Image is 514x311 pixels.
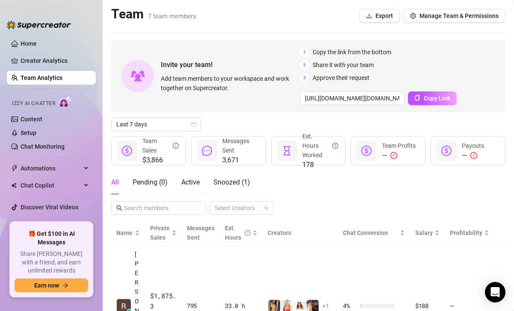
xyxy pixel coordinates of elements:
div: Est. Hours [225,223,251,242]
span: Export [375,12,393,19]
span: Last 7 days [116,118,196,131]
span: 3,671 [222,155,259,165]
span: Chat Copilot [21,179,81,192]
h2: Team [111,6,196,22]
span: 🎁 Get $100 in AI Messages [15,230,88,246]
img: AI Chatter [59,96,72,109]
span: Copy Link [424,95,450,102]
span: calendar [191,122,196,127]
span: message [202,146,212,156]
span: Share [PERSON_NAME] with a friend, and earn unlimited rewards [15,250,88,275]
span: Automations [21,161,81,175]
div: Pending ( 0 ) [133,177,168,188]
a: Discover Viral Videos [21,204,78,211]
span: arrow-right [62,282,68,288]
img: logo-BBDzfeDw.svg [7,21,71,29]
span: copy [414,95,420,101]
div: Open Intercom Messenger [485,282,505,302]
span: 3 [300,73,309,82]
span: question-circle [332,132,338,160]
span: question-circle [245,223,251,242]
span: + 1 [322,301,329,311]
div: 795 [187,301,215,311]
div: All [111,177,119,188]
a: Setup [21,129,36,136]
th: Name [111,220,145,246]
span: Earn now [34,282,59,289]
span: Izzy AI Chatter [12,100,55,108]
span: Salary [415,229,433,236]
div: 33.0 h [225,301,257,311]
span: info-circle [173,136,179,155]
button: Copy Link [408,91,457,105]
span: Name [116,228,133,238]
span: Payouts [462,142,484,149]
span: Share it with your team [313,60,374,70]
span: exclamation-circle [470,152,477,159]
a: Chat Monitoring [21,143,65,150]
span: Manage Team & Permissions [419,12,499,19]
span: Snoozed ( 1 ) [213,178,250,186]
div: $188 [415,301,440,311]
span: 1 [300,47,309,57]
span: Messages Sent [222,138,249,154]
button: Manage Team & Permissions [403,9,505,23]
div: Est. Hours Worked [302,132,339,160]
span: Active [181,178,200,186]
span: 4 % [343,301,357,311]
span: Copy the link from the bottom [313,47,391,57]
input: Search members [124,203,194,213]
span: team [264,205,269,211]
span: setting [410,13,416,19]
span: exclamation-circle [390,152,397,159]
div: — [382,150,416,161]
span: 178 [302,160,339,170]
span: Chat Conversion [343,229,388,236]
a: Creator Analytics [21,54,89,67]
span: dollar-circle [122,146,132,156]
span: Add team members to your workspace and work together on Supercreator. [161,74,296,93]
span: $1,875.3 [150,291,177,311]
button: Export [359,9,400,23]
span: hourglass [282,146,292,156]
button: Earn nowarrow-right [15,279,88,292]
div: Team Sales [142,136,179,155]
span: Invite your team! [161,59,300,70]
span: thunderbolt [11,165,18,172]
img: Chat Copilot [11,182,17,188]
a: Home [21,40,37,47]
span: dollar-circle [441,146,452,156]
span: Messages Sent [187,225,215,241]
span: 2 [300,60,309,70]
div: — [462,150,484,161]
span: Profitability [450,229,482,236]
span: Team Profits [382,142,416,149]
span: download [366,13,372,19]
a: Team Analytics [21,74,62,81]
span: Private Sales [150,225,170,241]
a: Content [21,116,42,123]
span: $3,866 [142,155,179,165]
span: 7 team members [148,12,196,20]
th: Creators [263,220,338,246]
span: Approve their request [313,73,369,82]
span: search [116,205,122,211]
span: dollar-circle [361,146,372,156]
